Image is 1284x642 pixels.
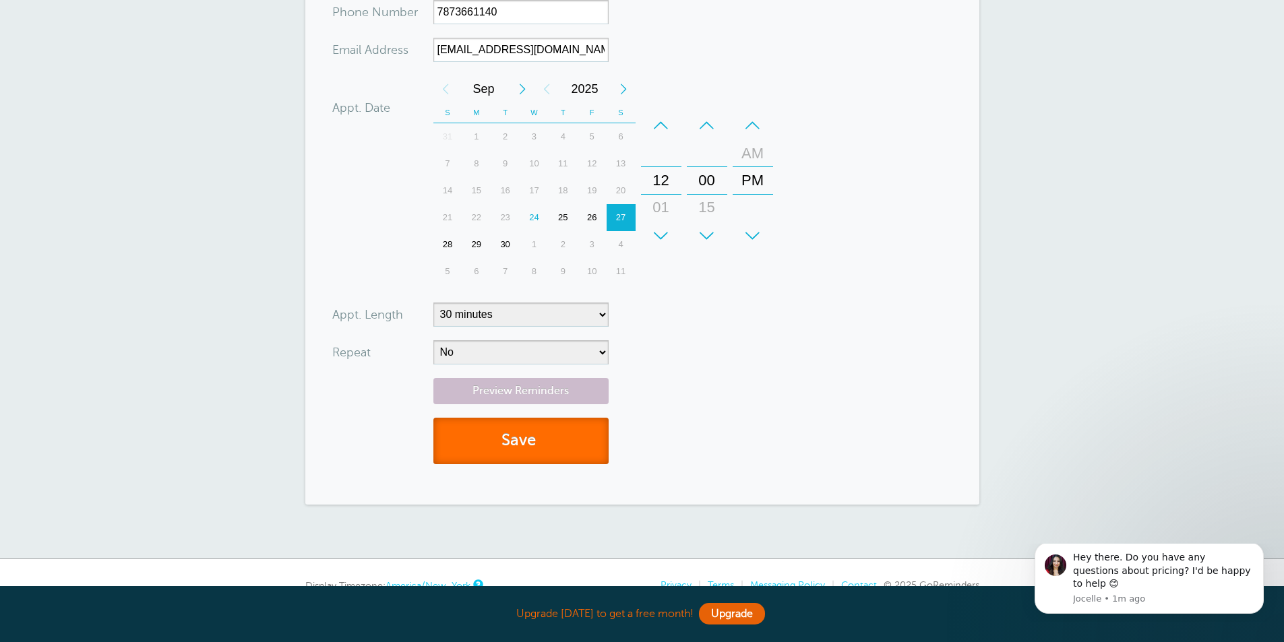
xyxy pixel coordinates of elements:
[641,112,681,249] div: Hours
[578,102,607,123] th: F
[520,123,549,150] div: 3
[491,177,520,204] div: Tuesday, September 16
[578,231,607,258] div: 3
[549,177,578,204] div: Thursday, September 18
[520,123,549,150] div: Wednesday, September 3
[549,123,578,150] div: Thursday, September 4
[433,204,462,231] div: 21
[691,194,723,221] div: 15
[578,177,607,204] div: Friday, September 19
[549,258,578,285] div: 9
[607,231,636,258] div: Saturday, October 4
[578,150,607,177] div: 12
[433,258,462,285] div: 5
[520,231,549,258] div: Wednesday, October 1
[578,258,607,285] div: Friday, October 10
[549,231,578,258] div: 2
[520,231,549,258] div: 1
[578,204,607,231] div: 26
[549,102,578,123] th: T
[433,123,462,150] div: 31
[699,603,765,624] a: Upgrade
[491,258,520,285] div: 7
[520,258,549,285] div: 8
[520,177,549,204] div: 17
[491,204,520,231] div: 23
[549,204,578,231] div: 25
[59,7,239,47] div: Hey there. Do you have any questions about pricing? I'd be happy to help 😊
[462,123,491,150] div: Monday, September 1
[578,258,607,285] div: 10
[825,579,834,591] li: |
[607,123,636,150] div: 6
[578,123,607,150] div: 5
[520,258,549,285] div: Wednesday, October 8
[491,204,520,231] div: Tuesday, September 23
[462,150,491,177] div: 8
[433,38,609,62] input: Optional
[691,167,723,194] div: 00
[578,123,607,150] div: Friday, September 5
[433,231,462,258] div: Sunday, September 28
[458,75,510,102] span: September
[462,204,491,231] div: Monday, September 22
[332,102,390,114] label: Appt. Date
[520,204,549,231] div: Today, Wednesday, September 24
[520,150,549,177] div: 10
[491,150,520,177] div: Tuesday, September 9
[433,150,462,177] div: Sunday, September 7
[491,231,520,258] div: 30
[30,11,52,32] img: Profile image for Jocelle
[433,150,462,177] div: 7
[534,75,559,102] div: Previous Year
[332,309,403,321] label: Appt. Length
[841,579,877,590] a: Contact
[549,150,578,177] div: 11
[645,221,677,248] div: 02
[607,123,636,150] div: Saturday, September 6
[661,579,692,590] a: Privacy
[491,102,520,123] th: T
[433,231,462,258] div: 28
[737,167,769,194] div: PM
[737,140,769,167] div: AM
[884,579,979,590] span: © 2025 GoReminders
[433,123,462,150] div: Sunday, August 31
[462,231,491,258] div: Monday, September 29
[332,346,371,358] label: Repeat
[433,418,609,464] button: Save
[491,123,520,150] div: 2
[611,75,636,102] div: Next Year
[462,204,491,231] div: 22
[1014,544,1284,622] iframe: Intercom notifications message
[433,378,609,404] a: Preview Reminders
[355,6,389,18] span: ne Nu
[59,49,239,61] p: Message from Jocelle, sent 1m ago
[332,38,433,62] div: ress
[520,150,549,177] div: Wednesday, September 10
[510,75,534,102] div: Next Month
[549,231,578,258] div: Thursday, October 2
[305,600,979,629] div: Upgrade [DATE] to get a free month!
[708,579,734,590] a: Terms
[491,123,520,150] div: Tuesday, September 2
[305,579,481,591] div: Display Timezone:
[462,150,491,177] div: Monday, September 8
[433,204,462,231] div: Sunday, September 21
[433,177,462,204] div: Sunday, September 14
[462,177,491,204] div: Monday, September 15
[520,204,549,231] div: 24
[462,123,491,150] div: 1
[549,204,578,231] div: Thursday, September 25
[578,231,607,258] div: Friday, October 3
[687,112,727,249] div: Minutes
[559,75,611,102] span: 2025
[462,258,491,285] div: Monday, October 6
[549,258,578,285] div: Thursday, October 9
[607,177,636,204] div: Saturday, September 20
[462,177,491,204] div: 15
[491,150,520,177] div: 9
[386,580,470,591] a: America/New_York
[520,102,549,123] th: W
[332,44,356,56] span: Ema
